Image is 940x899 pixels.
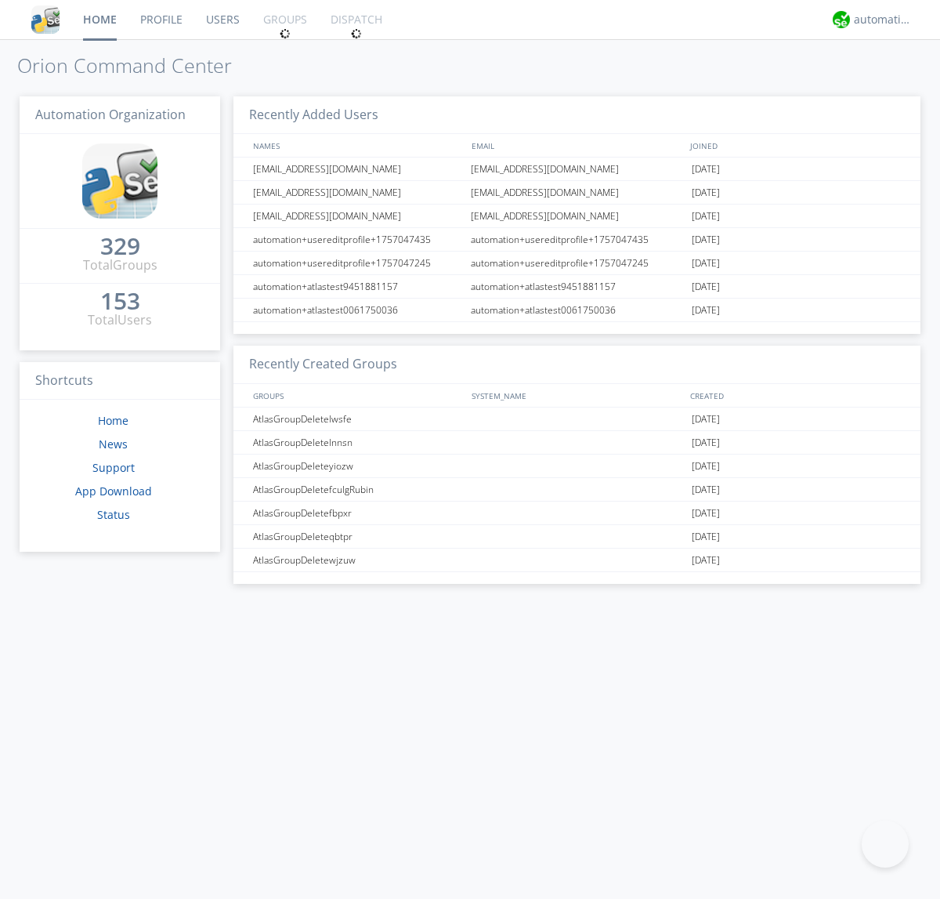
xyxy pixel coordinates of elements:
[233,299,920,322] a: automation+atlastest0061750036automation+atlastest0061750036[DATE]
[249,431,466,454] div: AtlasGroupDeletelnnsn
[692,431,720,455] span: [DATE]
[100,238,140,254] div: 329
[249,502,466,524] div: AtlasGroupDeletefbpxr
[692,181,720,205] span: [DATE]
[233,158,920,181] a: [EMAIL_ADDRESS][DOMAIN_NAME][EMAIL_ADDRESS][DOMAIN_NAME][DATE]
[249,478,466,501] div: AtlasGroupDeletefculgRubin
[88,311,152,329] div: Total Users
[692,275,720,299] span: [DATE]
[233,525,920,549] a: AtlasGroupDeleteqbtpr[DATE]
[468,134,686,157] div: EMAIL
[249,134,464,157] div: NAMES
[467,252,688,274] div: automation+usereditprofile+1757047245
[467,205,688,227] div: [EMAIL_ADDRESS][DOMAIN_NAME]
[686,384,906,407] div: CREATED
[468,384,686,407] div: SYSTEM_NAME
[97,507,130,522] a: Status
[233,502,920,525] a: AtlasGroupDeletefbpxr[DATE]
[35,106,186,123] span: Automation Organization
[249,549,466,571] div: AtlasGroupDeletewjzuw
[233,408,920,431] a: AtlasGroupDeletelwsfe[DATE]
[692,455,720,478] span: [DATE]
[692,408,720,431] span: [DATE]
[854,12,913,27] div: automation+atlas
[249,205,466,227] div: [EMAIL_ADDRESS][DOMAIN_NAME]
[249,181,466,204] div: [EMAIL_ADDRESS][DOMAIN_NAME]
[467,181,688,204] div: [EMAIL_ADDRESS][DOMAIN_NAME]
[233,252,920,275] a: automation+usereditprofile+1757047245automation+usereditprofile+1757047245[DATE]
[82,143,157,219] img: cddb5a64eb264b2086981ab96f4c1ba7
[249,252,466,274] div: automation+usereditprofile+1757047245
[351,28,362,39] img: spin.svg
[99,437,128,451] a: News
[249,228,466,251] div: automation+usereditprofile+1757047435
[100,238,140,256] a: 329
[100,293,140,311] a: 153
[233,228,920,252] a: automation+usereditprofile+1757047435automation+usereditprofile+1757047435[DATE]
[233,431,920,455] a: AtlasGroupDeletelnnsn[DATE]
[692,252,720,275] span: [DATE]
[686,134,906,157] div: JOINED
[233,549,920,572] a: AtlasGroupDeletewjzuw[DATE]
[467,228,688,251] div: automation+usereditprofile+1757047435
[280,28,291,39] img: spin.svg
[692,228,720,252] span: [DATE]
[692,205,720,228] span: [DATE]
[233,275,920,299] a: automation+atlastest9451881157automation+atlastest9451881157[DATE]
[692,158,720,181] span: [DATE]
[467,299,688,321] div: automation+atlastest0061750036
[692,525,720,549] span: [DATE]
[467,275,688,298] div: automation+atlastest9451881157
[92,460,135,475] a: Support
[692,502,720,525] span: [DATE]
[233,346,920,384] h3: Recently Created Groups
[20,362,220,401] h3: Shortcuts
[83,256,157,274] div: Total Groups
[467,158,688,180] div: [EMAIL_ADDRESS][DOMAIN_NAME]
[31,5,60,34] img: cddb5a64eb264b2086981ab96f4c1ba7
[233,181,920,205] a: [EMAIL_ADDRESS][DOMAIN_NAME][EMAIL_ADDRESS][DOMAIN_NAME][DATE]
[98,413,128,428] a: Home
[249,384,464,407] div: GROUPS
[233,478,920,502] a: AtlasGroupDeletefculgRubin[DATE]
[249,525,466,548] div: AtlasGroupDeleteqbtpr
[100,293,140,309] div: 153
[249,275,466,298] div: automation+atlastest9451881157
[233,205,920,228] a: [EMAIL_ADDRESS][DOMAIN_NAME][EMAIL_ADDRESS][DOMAIN_NAME][DATE]
[692,299,720,322] span: [DATE]
[233,455,920,478] a: AtlasGroupDeleteyiozw[DATE]
[75,484,152,498] a: App Download
[833,11,850,28] img: d2d01cd9b4174d08988066c6d424eccd
[862,821,909,868] iframe: Toggle Customer Support
[249,158,466,180] div: [EMAIL_ADDRESS][DOMAIN_NAME]
[249,299,466,321] div: automation+atlastest0061750036
[233,96,920,135] h3: Recently Added Users
[692,549,720,572] span: [DATE]
[692,478,720,502] span: [DATE]
[249,455,466,477] div: AtlasGroupDeleteyiozw
[249,408,466,430] div: AtlasGroupDeletelwsfe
